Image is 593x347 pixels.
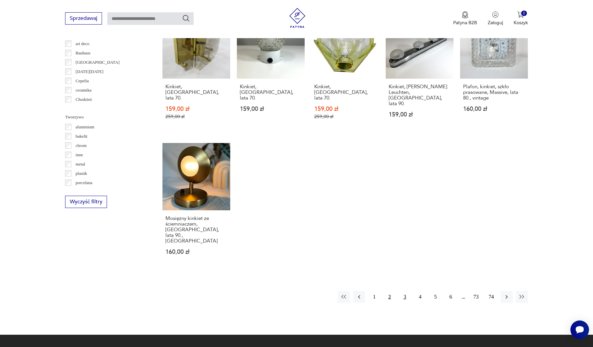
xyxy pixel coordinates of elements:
[517,11,524,18] img: Ikona koszyka
[76,188,89,196] p: porcelit
[237,11,305,132] a: Kinkiet, Niemcy, lata 70.Kinkiet, [GEOGRAPHIC_DATA], lata 70.159,00 zł
[76,151,83,159] p: inne
[65,196,107,208] button: Wyczyść filtry
[76,142,87,149] p: chrom
[76,179,93,186] p: porcelana
[165,106,227,112] p: 159,00 zł
[453,11,477,26] button: Patyna B2B
[462,11,468,19] img: Ikona medalu
[165,114,227,119] p: 259,00 zł
[162,143,230,268] a: Mosiężny kinkiet ze ściemniaczem, Steinhawer, lata 90., HolandiaMosiężny kinkiet ze ściemniaczem,...
[463,106,525,112] p: 160,00 zł
[76,77,89,85] p: Cepelia
[314,84,376,101] h3: Kinkiet, [GEOGRAPHIC_DATA], lata 70.
[165,216,227,244] h3: Mosiężny kinkiet ze ściemniaczem, [GEOGRAPHIC_DATA], lata 90., [GEOGRAPHIC_DATA]
[514,20,528,26] p: Koszyk
[470,291,482,303] button: 73
[485,291,497,303] button: 74
[287,8,307,28] img: Patyna - sklep z meblami i dekoracjami vintage
[460,11,528,132] a: Plafon, kinkiet, szkło prasowane, Massive, lata 80., vintagePlafon, kinkiet, szkło prasowane, Mas...
[514,11,528,26] button: 0Koszyk
[311,11,379,132] a: SaleKinkiet, Niemcy, lata 70.Kinkiet, [GEOGRAPHIC_DATA], lata 70.159,00 zł259,00 zł
[76,40,90,47] p: art deco
[488,11,503,26] button: Zaloguj
[314,106,376,112] p: 159,00 zł
[76,170,87,177] p: plastik
[240,84,302,101] h3: Kinkiet, [GEOGRAPHIC_DATA], lata 70.
[414,291,426,303] button: 4
[570,320,589,339] iframe: Smartsupp widget button
[314,114,376,119] p: 259,00 zł
[76,161,85,168] p: metal
[76,68,104,75] p: [DATE][DATE]
[162,11,230,132] a: SaleKinkiet, Niemcy, lata 70.Kinkiet, [GEOGRAPHIC_DATA], lata 70.159,00 zł259,00 zł
[165,249,227,255] p: 160,00 zł
[492,11,499,18] img: Ikonka użytkownika
[76,105,92,112] p: Ćmielów
[182,14,190,22] button: Szukaj
[389,112,450,117] p: 159,00 zł
[65,12,102,25] button: Sprzedawaj
[445,291,457,303] button: 6
[389,84,450,106] h3: Kinkiet, [PERSON_NAME] Leuchten, [GEOGRAPHIC_DATA], lata 90.
[453,11,477,26] a: Ikona medaluPatyna B2B
[463,84,525,101] h3: Plafon, kinkiet, szkło prasowane, Massive, lata 80., vintage
[399,291,411,303] button: 3
[76,49,91,57] p: Bauhaus
[488,20,503,26] p: Zaloguj
[65,17,102,21] a: Sprzedawaj
[521,11,527,16] div: 0
[430,291,442,303] button: 5
[76,59,120,66] p: [GEOGRAPHIC_DATA]
[240,106,302,112] p: 159,00 zł
[65,113,147,121] p: Tworzywo
[453,20,477,26] p: Patyna B2B
[165,84,227,101] h3: Kinkiet, [GEOGRAPHIC_DATA], lata 70.
[76,96,92,103] p: Chodzież
[76,87,92,94] p: ceramika
[76,123,94,131] p: aluminium
[368,291,380,303] button: 1
[76,133,87,140] p: bakelit
[386,11,453,132] a: Kinkiet, Grossmann Leuchten, Niemcy, lata 90.Kinkiet, [PERSON_NAME] Leuchten, [GEOGRAPHIC_DATA], ...
[384,291,396,303] button: 2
